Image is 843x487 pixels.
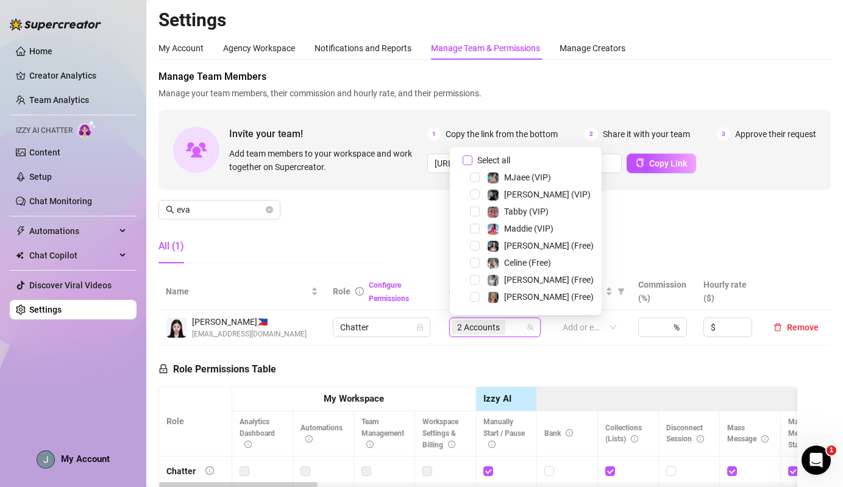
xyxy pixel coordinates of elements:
[566,429,573,436] span: info-circle
[761,435,769,443] span: info-circle
[504,241,594,251] span: [PERSON_NAME] (Free)
[504,292,594,302] span: [PERSON_NAME] (Free)
[29,46,52,56] a: Home
[560,41,625,55] div: Manage Creators
[16,125,73,137] span: Izzy AI Chatter
[488,275,499,286] img: Kennedy (Free)
[603,127,690,141] span: Share it with your team
[504,258,551,268] span: Celine (Free)
[340,318,423,336] span: Chatter
[483,418,525,449] span: Manually Start / Pause
[158,239,184,254] div: All (1)
[315,41,411,55] div: Notifications and Reports
[631,435,638,443] span: info-circle
[457,321,500,334] span: 2 Accounts
[488,207,499,218] img: Tabby (VIP)
[585,127,598,141] span: 2
[696,273,761,310] th: Hourly rate ($)
[627,154,696,173] button: Copy Link
[470,207,480,216] span: Select tree node
[158,362,276,377] h5: Role Permissions Table
[488,190,499,201] img: Kennedy (VIP)
[324,393,384,404] strong: My Workspace
[470,258,480,268] span: Select tree node
[366,441,374,448] span: info-circle
[470,275,480,285] span: Select tree node
[472,154,515,167] span: Select all
[229,126,427,141] span: Invite your team!
[787,322,819,332] span: Remove
[827,446,836,455] span: 1
[29,305,62,315] a: Settings
[158,273,325,310] th: Name
[166,205,174,214] span: search
[158,69,831,84] span: Manage Team Members
[446,127,558,141] span: Copy the link from the bottom
[158,364,168,374] span: lock
[355,287,364,296] span: info-circle
[159,387,232,457] th: Role
[488,241,499,252] img: Maddie (Free)
[369,281,409,303] a: Configure Permissions
[717,127,730,141] span: 3
[666,424,704,444] span: Disconnect Session
[333,286,350,296] span: Role
[774,323,782,332] span: delete
[166,285,308,298] span: Name
[29,246,116,265] span: Chat Copilot
[504,190,591,199] span: [PERSON_NAME] (VIP)
[158,87,831,100] span: Manage your team members, their commission and hourly rate, and their permissions.
[488,258,499,269] img: Celine (Free)
[177,203,263,216] input: Search members
[617,288,625,295] span: filter
[29,66,127,85] a: Creator Analytics
[244,441,252,448] span: info-circle
[605,424,642,444] span: Collections (Lists)
[192,329,307,340] span: [EMAIL_ADDRESS][DOMAIN_NAME]
[504,172,551,182] span: MJaee (VIP)
[29,95,89,105] a: Team Analytics
[649,158,687,168] span: Copy Link
[769,320,823,335] button: Remove
[77,120,96,138] img: AI Chatter
[10,18,101,30] img: logo-BBDzfeDw.svg
[166,318,187,338] img: Eva Tangian
[205,466,214,475] span: info-circle
[301,424,343,444] span: Automations
[470,224,480,233] span: Select tree node
[470,190,480,199] span: Select tree node
[488,224,499,235] img: Maddie (VIP)
[29,148,60,157] a: Content
[735,127,816,141] span: Approve their request
[37,451,54,468] img: AAcHTtfdNK52_KG_V-IFsfcgChM1S-Vc-YxLwOETslOm=s96-c
[544,429,573,438] span: Bank
[504,275,594,285] span: [PERSON_NAME] (Free)
[470,241,480,251] span: Select tree node
[266,206,273,213] button: close-circle
[166,464,196,478] div: Chatter
[488,441,496,448] span: info-circle
[422,418,458,449] span: Workspace Settings & Billing
[229,147,422,174] span: Add team members to your workspace and work together on Supercreator.
[452,320,505,335] span: 2 Accounts
[449,285,530,298] span: Creator accounts
[192,315,307,329] span: [PERSON_NAME] 🇵🇭
[305,435,313,443] span: info-circle
[504,224,553,233] span: Maddie (VIP)
[697,435,704,443] span: info-circle
[61,453,110,464] span: My Account
[788,418,817,449] span: Mass Message Stats
[431,41,540,55] div: Manage Team & Permissions
[727,424,769,444] span: Mass Message
[223,41,295,55] div: Agency Workspace
[240,418,275,449] span: Analytics Dashboard
[504,207,549,216] span: Tabby (VIP)
[361,418,404,449] span: Team Management
[158,41,204,55] div: My Account
[416,324,424,331] span: lock
[29,280,112,290] a: Discover Viral Videos
[636,158,644,167] span: copy
[488,172,499,183] img: MJaee (VIP)
[29,196,92,206] a: Chat Monitoring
